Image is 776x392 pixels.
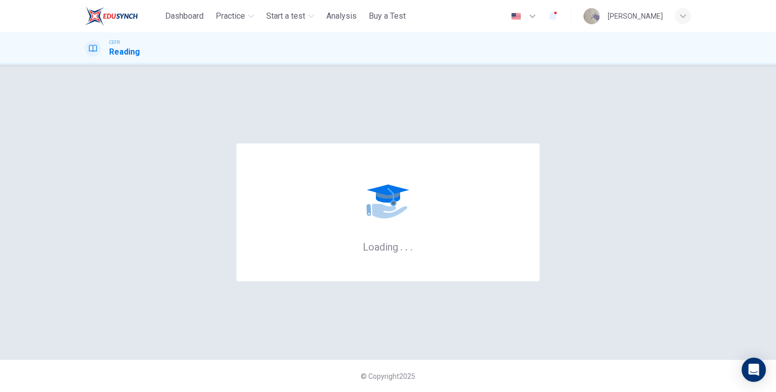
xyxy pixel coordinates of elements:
span: Start a test [266,10,305,22]
img: Profile picture [584,8,600,24]
button: Dashboard [161,7,208,25]
span: Practice [216,10,245,22]
h1: Reading [109,46,140,58]
img: ELTC logo [85,6,138,26]
span: Dashboard [165,10,204,22]
h6: . [405,237,408,254]
button: Buy a Test [365,7,410,25]
span: Buy a Test [369,10,406,22]
div: [PERSON_NAME] [608,10,663,22]
h6: . [400,237,403,254]
button: Start a test [262,7,318,25]
h6: Loading [363,240,413,253]
h6: . [410,237,413,254]
button: Practice [212,7,258,25]
img: en [510,13,522,20]
span: © Copyright 2025 [361,372,415,380]
span: Analysis [326,10,357,22]
a: ELTC logo [85,6,161,26]
span: CEFR [109,39,120,46]
div: Open Intercom Messenger [742,358,766,382]
button: Analysis [322,7,361,25]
